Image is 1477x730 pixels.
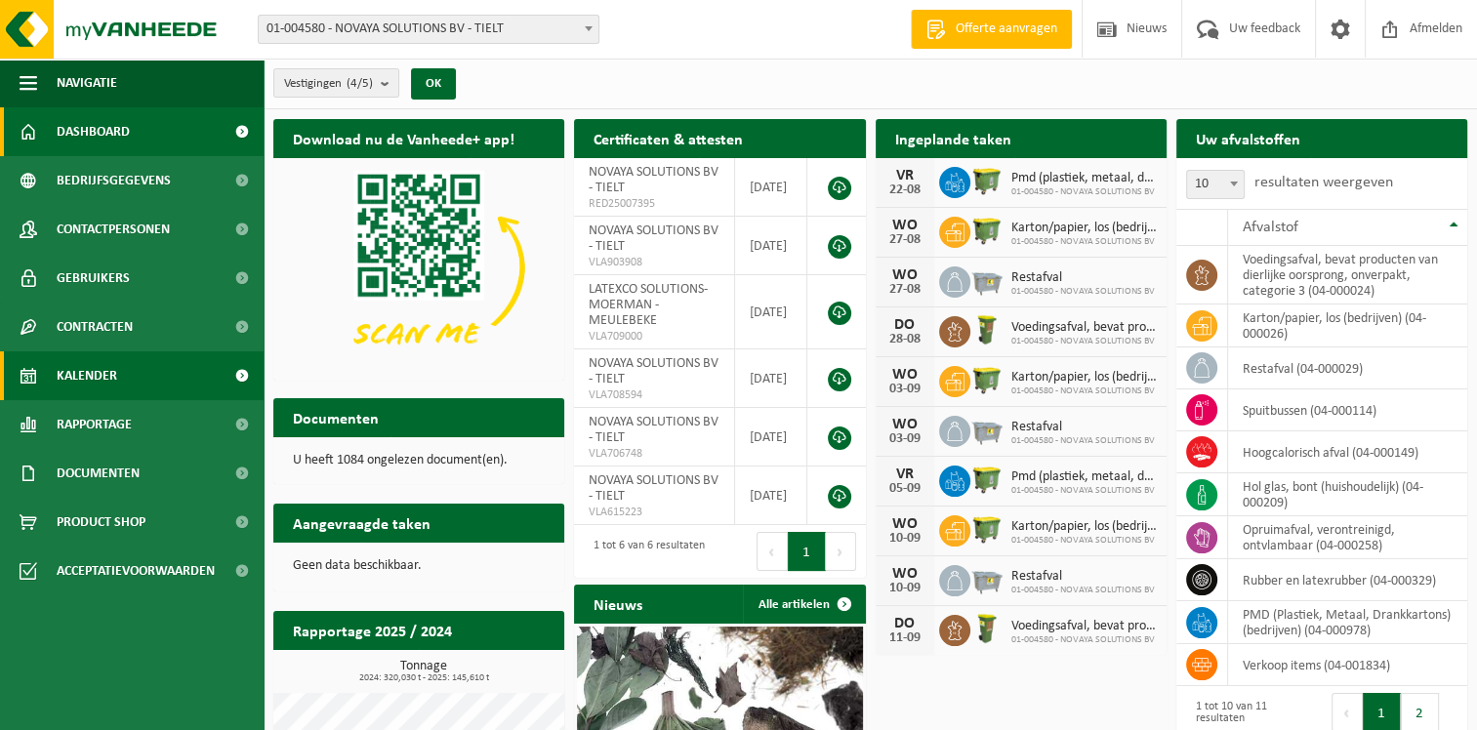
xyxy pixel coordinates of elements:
[970,612,1004,645] img: WB-0060-HPE-GN-50
[735,408,807,466] td: [DATE]
[1011,420,1155,435] span: Restafval
[589,446,719,462] span: VLA706748
[911,10,1072,49] a: Offerte aanvragen
[970,512,1004,546] img: WB-1100-HPE-GN-50
[885,383,924,396] div: 03-09
[885,466,924,482] div: VR
[970,264,1004,297] img: WB-2500-GAL-GY-01
[1011,569,1155,585] span: Restafval
[1228,246,1467,304] td: voedingsafval, bevat producten van dierlijke oorsprong, onverpakt, categorie 3 (04-000024)
[970,413,1004,446] img: WB-2500-GAL-GY-01
[1228,304,1467,347] td: karton/papier, los (bedrijven) (04-000026)
[1011,370,1157,385] span: Karton/papier, los (bedrijven)
[1011,519,1157,535] span: Karton/papier, los (bedrijven)
[885,616,924,631] div: DO
[885,582,924,595] div: 10-09
[885,417,924,432] div: WO
[1011,221,1157,236] span: Karton/papier, los (bedrijven)
[57,107,130,156] span: Dashboard
[574,119,762,157] h2: Certificaten & attesten
[1011,236,1157,248] span: 01-004580 - NOVAYA SOLUTIONS BV
[57,400,132,449] span: Rapportage
[1228,644,1467,686] td: verkoop items (04-001834)
[589,223,718,254] span: NOVAYA SOLUTIONS BV - TIELT
[735,275,807,349] td: [DATE]
[259,16,598,43] span: 01-004580 - NOVAYA SOLUTIONS BV - TIELT
[589,387,719,403] span: VLA708594
[1011,270,1155,286] span: Restafval
[57,156,171,205] span: Bedrijfsgegevens
[589,329,719,345] span: VLA709000
[57,205,170,254] span: Contactpersonen
[411,68,456,100] button: OK
[885,218,924,233] div: WO
[1011,171,1157,186] span: Pmd (plastiek, metaal, drankkartons) (bedrijven)
[885,233,924,247] div: 27-08
[1011,320,1157,336] span: Voedingsafval, bevat producten van dierlijke oorsprong, onverpakt, categorie 3
[885,333,924,346] div: 28-08
[589,505,719,520] span: VLA615223
[589,196,719,212] span: RED25007395
[1228,389,1467,431] td: spuitbussen (04-000114)
[1011,585,1155,596] span: 01-004580 - NOVAYA SOLUTIONS BV
[885,516,924,532] div: WO
[273,398,398,436] h2: Documenten
[1176,119,1320,157] h2: Uw afvalstoffen
[970,562,1004,595] img: WB-2500-GAL-GY-01
[1228,601,1467,644] td: PMD (Plastiek, Metaal, Drankkartons) (bedrijven) (04-000978)
[1011,469,1157,485] span: Pmd (plastiek, metaal, drankkartons) (bedrijven)
[1187,171,1244,198] span: 10
[1228,347,1467,389] td: restafval (04-000029)
[1011,435,1155,447] span: 01-004580 - NOVAYA SOLUTIONS BV
[970,164,1004,197] img: WB-1100-HPE-GN-50
[1011,535,1157,547] span: 01-004580 - NOVAYA SOLUTIONS BV
[273,504,450,542] h2: Aangevraagde taken
[57,59,117,107] span: Navigatie
[584,530,705,573] div: 1 tot 6 van 6 resultaten
[1011,286,1155,298] span: 01-004580 - NOVAYA SOLUTIONS BV
[283,673,564,683] span: 2024: 320,030 t - 2025: 145,610 t
[735,217,807,275] td: [DATE]
[57,254,130,303] span: Gebruikers
[1011,485,1157,497] span: 01-004580 - NOVAYA SOLUTIONS BV
[589,282,708,328] span: LATEXCO SOLUTIONS-MOERMAN - MEULEBEKE
[57,547,215,595] span: Acceptatievoorwaarden
[970,214,1004,247] img: WB-1100-HPE-GN-50
[788,532,826,571] button: 1
[970,363,1004,396] img: WB-1100-HPE-GN-50
[1011,385,1157,397] span: 01-004580 - NOVAYA SOLUTIONS BV
[885,432,924,446] div: 03-09
[1243,220,1298,235] span: Afvalstof
[885,367,924,383] div: WO
[273,68,399,98] button: Vestigingen(4/5)
[273,158,564,377] img: Download de VHEPlus App
[1228,516,1467,559] td: opruimafval, verontreinigd, ontvlambaar (04-000258)
[293,454,545,467] p: U heeft 1084 ongelezen document(en).
[57,449,140,498] span: Documenten
[57,351,117,400] span: Kalender
[826,532,856,571] button: Next
[743,585,864,624] a: Alle artikelen
[293,559,545,573] p: Geen data beschikbaar.
[419,649,562,688] a: Bekijk rapportage
[1011,186,1157,198] span: 01-004580 - NOVAYA SOLUTIONS BV
[589,255,719,270] span: VLA903908
[885,317,924,333] div: DO
[1186,170,1245,199] span: 10
[885,482,924,496] div: 05-09
[589,473,718,504] span: NOVAYA SOLUTIONS BV - TIELT
[885,566,924,582] div: WO
[885,532,924,546] div: 10-09
[589,415,718,445] span: NOVAYA SOLUTIONS BV - TIELT
[284,69,373,99] span: Vestigingen
[735,349,807,408] td: [DATE]
[1254,175,1393,190] label: resultaten weergeven
[589,356,718,386] span: NOVAYA SOLUTIONS BV - TIELT
[273,119,534,157] h2: Download nu de Vanheede+ app!
[1011,619,1157,634] span: Voedingsafval, bevat producten van dierlijke oorsprong, onverpakt, categorie 3
[885,183,924,197] div: 22-08
[57,498,145,547] span: Product Shop
[57,303,133,351] span: Contracten
[1011,634,1157,646] span: 01-004580 - NOVAYA SOLUTIONS BV
[1228,473,1467,516] td: hol glas, bont (huishoudelijk) (04-000209)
